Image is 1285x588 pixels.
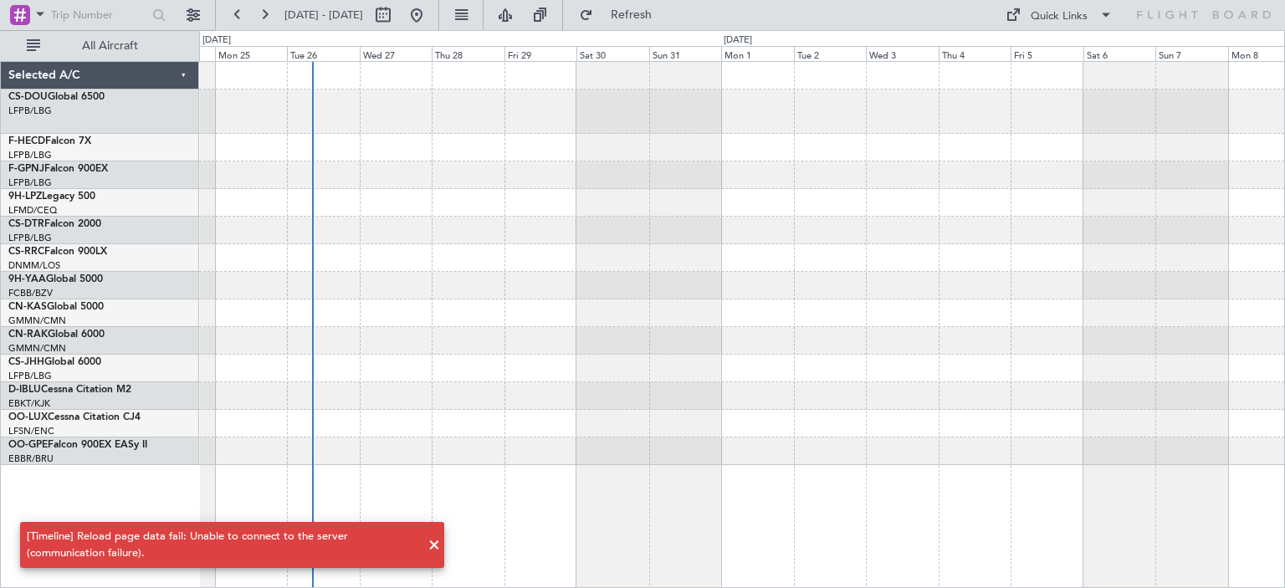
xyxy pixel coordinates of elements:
[284,8,363,23] span: [DATE] - [DATE]
[596,9,667,21] span: Refresh
[8,274,46,284] span: 9H-YAA
[1155,46,1228,61] div: Sun 7
[8,176,52,189] a: LFPB/LBG
[8,385,131,395] a: D-IBLUCessna Citation M2
[44,40,177,52] span: All Aircraft
[8,204,57,217] a: LFMD/CEQ
[8,287,53,299] a: FCBB/BZV
[8,232,52,244] a: LFPB/LBG
[8,302,47,312] span: CN-KAS
[866,46,939,61] div: Wed 3
[8,412,48,422] span: OO-LUX
[8,330,105,340] a: CN-RAKGlobal 6000
[1031,8,1088,25] div: Quick Links
[8,440,48,450] span: OO-GPE
[51,3,147,28] input: Trip Number
[576,46,649,61] div: Sat 30
[8,314,66,327] a: GMMN/CMN
[1083,46,1156,61] div: Sat 6
[8,274,103,284] a: 9H-YAAGlobal 5000
[8,357,44,367] span: CS-JHH
[8,136,91,146] a: F-HECDFalcon 7X
[8,92,48,102] span: CS-DOU
[8,219,101,229] a: CS-DTRFalcon 2000
[8,302,104,312] a: CN-KASGlobal 5000
[8,440,147,450] a: OO-GPEFalcon 900EX EASy II
[724,33,752,48] div: [DATE]
[8,357,101,367] a: CS-JHHGlobal 6000
[287,46,360,61] div: Tue 26
[8,164,108,174] a: F-GPNJFalcon 900EX
[794,46,867,61] div: Tue 2
[8,105,52,117] a: LFPB/LBG
[8,330,48,340] span: CN-RAK
[8,412,141,422] a: OO-LUXCessna Citation CJ4
[8,192,95,202] a: 9H-LPZLegacy 500
[8,259,60,272] a: DNMM/LOS
[571,2,672,28] button: Refresh
[8,385,41,395] span: D-IBLU
[215,46,288,61] div: Mon 25
[360,46,433,61] div: Wed 27
[27,529,419,561] div: [Timeline] Reload page data fail: Unable to connect to the server (communication failure).
[649,46,722,61] div: Sun 31
[8,397,50,410] a: EBKT/KJK
[504,46,577,61] div: Fri 29
[721,46,794,61] div: Mon 1
[8,136,45,146] span: F-HECD
[432,46,504,61] div: Thu 28
[8,247,44,257] span: CS-RRC
[8,453,54,465] a: EBBR/BRU
[8,247,107,257] a: CS-RRCFalcon 900LX
[8,370,52,382] a: LFPB/LBG
[997,2,1121,28] button: Quick Links
[202,33,231,48] div: [DATE]
[8,192,42,202] span: 9H-LPZ
[8,342,66,355] a: GMMN/CMN
[8,164,44,174] span: F-GPNJ
[8,92,105,102] a: CS-DOUGlobal 6500
[8,149,52,161] a: LFPB/LBG
[939,46,1011,61] div: Thu 4
[8,425,54,437] a: LFSN/ENC
[1011,46,1083,61] div: Fri 5
[8,219,44,229] span: CS-DTR
[18,33,182,59] button: All Aircraft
